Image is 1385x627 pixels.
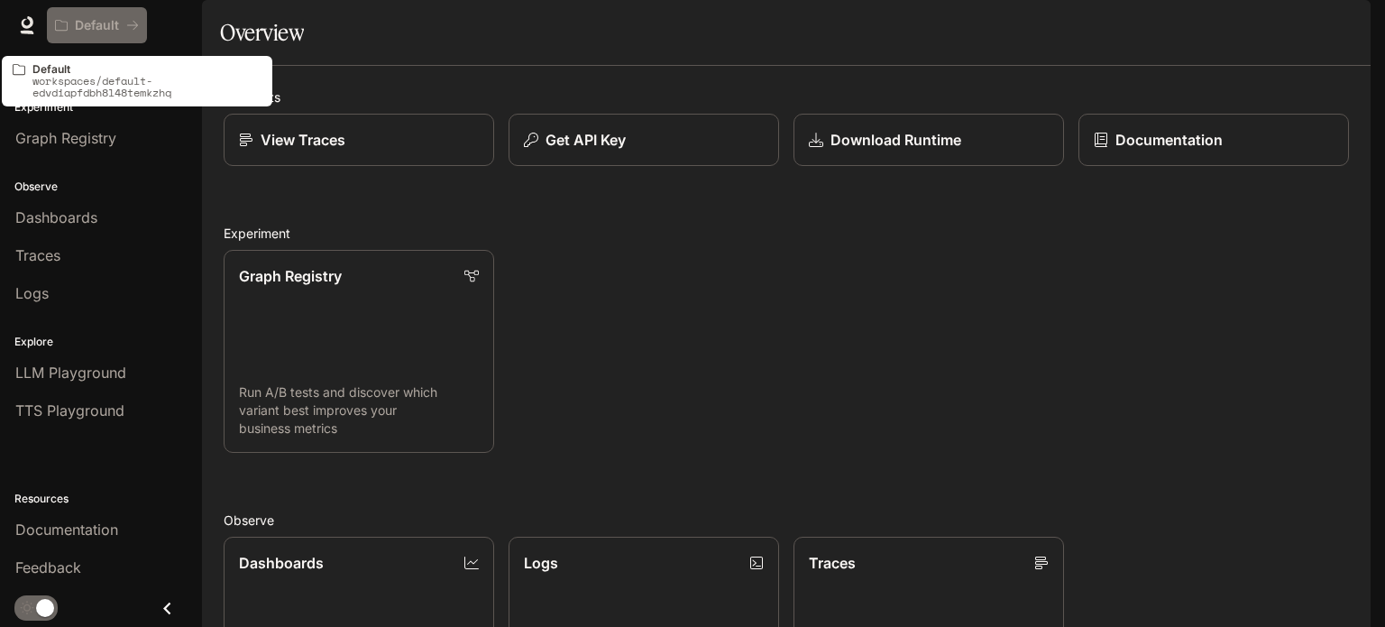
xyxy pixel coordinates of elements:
button: Get API Key [509,114,779,166]
p: Get API Key [546,129,626,151]
p: workspaces/default-edvdiapfdbh8l48temkzhq [32,75,261,98]
a: Graph RegistryRun A/B tests and discover which variant best improves your business metrics [224,250,494,453]
p: Dashboards [239,552,324,574]
h1: Overview [220,14,304,51]
h2: Experiment [224,224,1349,243]
p: Documentation [1115,129,1223,151]
p: Download Runtime [830,129,961,151]
p: Logs [524,552,558,574]
button: All workspaces [47,7,147,43]
p: Default [32,63,261,75]
h2: Observe [224,511,1349,530]
p: Traces [809,552,856,574]
p: Default [75,18,119,33]
h2: Shortcuts [224,88,1349,106]
a: View Traces [224,114,494,166]
a: Download Runtime [793,114,1064,166]
p: Run A/B tests and discover which variant best improves your business metrics [239,383,479,438]
a: Documentation [1078,114,1349,166]
p: View Traces [261,129,345,151]
p: Graph Registry [239,265,342,287]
